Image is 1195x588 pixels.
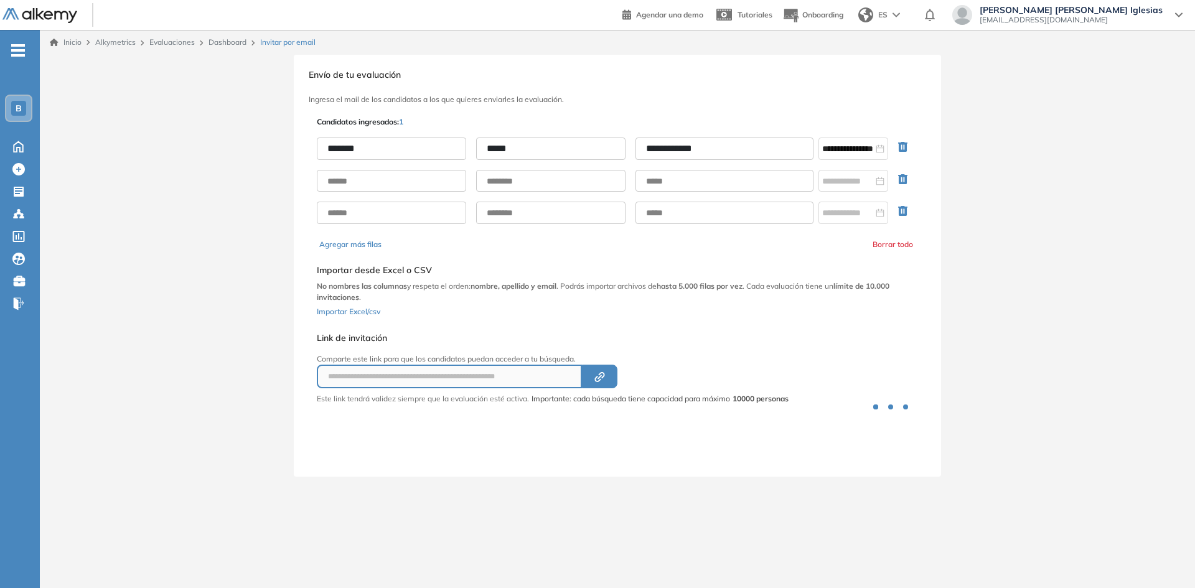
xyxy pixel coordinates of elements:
span: Importante: cada búsqueda tiene capacidad para máximo [532,393,789,404]
h5: Link de invitación [317,333,789,343]
p: Comparte este link para que los candidatos puedan acceder a tu búsqueda. [317,353,789,365]
b: nombre, apellido y email [471,281,556,291]
b: hasta 5.000 filas por vez [657,281,743,291]
a: Dashboard [209,37,246,47]
img: arrow [893,12,900,17]
button: Onboarding [782,2,843,29]
span: [PERSON_NAME] [PERSON_NAME] Iglesias [980,5,1163,15]
p: Este link tendrá validez siempre que la evaluación esté activa. [317,393,529,404]
span: Onboarding [802,10,843,19]
span: Alkymetrics [95,37,136,47]
img: Logo [2,8,77,24]
span: ES [878,9,888,21]
span: Tutoriales [738,10,772,19]
strong: 10000 personas [733,394,789,403]
img: world [858,7,873,22]
b: No nombres las columnas [317,281,407,291]
a: Evaluaciones [149,37,195,47]
i: - [11,49,25,52]
p: y respeta el orden: . Podrás importar archivos de . Cada evaluación tiene un . [317,281,918,303]
b: límite de 10.000 invitaciones [317,281,889,302]
p: Candidatos ingresados: [317,116,403,128]
h3: Envío de tu evaluación [309,70,926,80]
h5: Importar desde Excel o CSV [317,265,918,276]
a: Agendar una demo [622,6,703,21]
span: Agendar una demo [636,10,703,19]
span: Invitar por email [260,37,316,48]
span: B [16,103,22,113]
span: 1 [399,117,403,126]
button: Agregar más filas [319,239,382,250]
span: [EMAIL_ADDRESS][DOMAIN_NAME] [980,15,1163,25]
button: Borrar todo [873,239,913,250]
span: Importar Excel/csv [317,307,380,316]
a: Inicio [50,37,82,48]
h3: Ingresa el mail de los candidatos a los que quieres enviarles la evaluación. [309,95,926,104]
button: Importar Excel/csv [317,303,380,318]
